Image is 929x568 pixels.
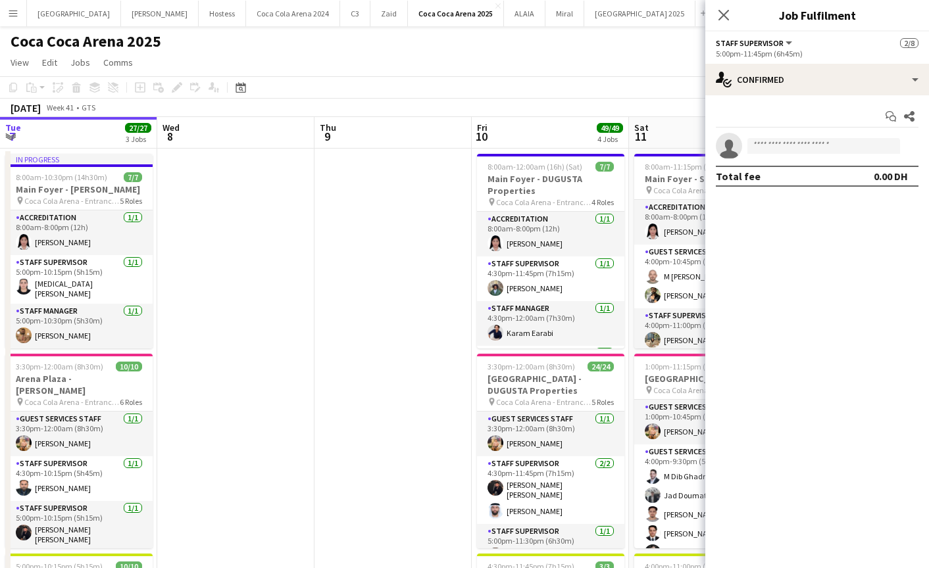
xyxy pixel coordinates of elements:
app-job-card: 8:00am-12:00am (16h) (Sat)7/7Main Foyer - DUGUSTA Properties Coca Cola Arena - Entrance F4 RolesA... [477,154,624,348]
div: 0.00 DH [874,170,908,183]
app-card-role: Staff Manager1/14:30pm-12:00am (7h30m)Karam Earabi [477,301,624,346]
span: Staff Supervisor [716,38,784,48]
h3: [GEOGRAPHIC_DATA] - DUGUSTA Properties [477,373,624,396]
span: 24/24 [588,362,614,371]
span: View [11,57,29,68]
button: Coca Coca Arena 2025 [408,1,504,26]
div: [DATE] [11,101,41,114]
span: 6 Roles [120,397,142,407]
span: 8 [161,129,180,144]
div: Confirmed [705,64,929,95]
app-job-card: In progress8:00am-10:30pm (14h30m)7/7Main Foyer - [PERSON_NAME] Coca Cola Arena - Entrance F5 Rol... [5,154,153,348]
button: Miral [545,1,584,26]
app-card-role: Accreditation1/18:00am-8:00pm (12h)[PERSON_NAME] [5,210,153,255]
span: Coca Cola Arena - Entrance F [653,385,749,395]
span: Week 41 [43,103,76,112]
span: 2/8 [900,38,918,48]
app-card-role: Staff Supervisor2/24:30pm-11:45pm (7h15m)[PERSON_NAME] [PERSON_NAME][PERSON_NAME] [477,456,624,524]
span: Coca Cola Arena - Entrance F [24,196,120,206]
button: ALAIA [504,1,545,26]
h3: Main Foyer - DUGUSTA Properties [477,173,624,197]
span: Coca Cola Arena - Entrance F [24,397,120,407]
h3: [GEOGRAPHIC_DATA] - SB19 [634,373,782,385]
span: Jobs [70,57,90,68]
span: 1:00pm-11:15pm (10h15m) [645,362,736,371]
h3: Arena Plaza - [PERSON_NAME] [5,373,153,396]
button: Zaid [370,1,408,26]
button: [GEOGRAPHIC_DATA] 2025 [584,1,695,26]
span: 3:30pm-12:00am (8h30m) (Sat) [488,362,588,371]
app-job-card: 1:00pm-11:15pm (10h15m)19/19[GEOGRAPHIC_DATA] - SB19 Coca Cola Arena - Entrance F6 RolesGuest Ser... [634,354,782,548]
div: Total fee [716,170,761,183]
span: Wed [163,122,180,133]
span: Fri [477,122,488,133]
span: 5 Roles [120,196,142,206]
div: GTS [82,103,95,112]
span: 8:00am-12:00am (16h) (Sat) [488,162,582,172]
a: Edit [37,54,63,71]
app-card-role: Guest Services Staff2/24:00pm-10:45pm (6h45m)M [PERSON_NAME][PERSON_NAME] [634,245,782,308]
span: Coca Cola Arena - Entrance F [653,185,749,195]
span: 3:30pm-12:00am (8h30m) (Wed) [16,362,116,371]
div: In progress [5,154,153,164]
div: 4 Jobs [597,134,622,144]
span: 7/7 [124,172,142,182]
span: 11 [632,129,649,144]
a: View [5,54,34,71]
app-card-role: Staff Supervisor1/15:00pm-10:15pm (5h15m)[MEDICAL_DATA][PERSON_NAME] [5,255,153,304]
app-card-role: Guest Services Staff1/13:30pm-12:00am (8h30m)[PERSON_NAME] [5,412,153,456]
span: 8:00am-10:30pm (14h30m) [16,172,107,182]
app-card-role: Guest Services Staff5/54:00pm-9:30pm (5h30m)M Dib GhadryJad Doumat[PERSON_NAME][PERSON_NAME][PERS... [634,444,782,565]
span: 27/27 [125,123,151,133]
button: Hostess [199,1,246,26]
span: Comms [103,57,133,68]
button: [GEOGRAPHIC_DATA] [27,1,121,26]
span: Coca Cola Arena - Entrance F [496,197,591,207]
app-job-card: 8:00am-11:15pm (15h15m)9/9Main Foyer - SB19 Coca Cola Arena - Entrance F7 RolesAccreditation1/18:... [634,154,782,348]
span: Sat [634,122,649,133]
button: [PERSON_NAME] [121,1,199,26]
h3: Main Foyer - SB19 [634,173,782,185]
button: Staff Supervisor [716,38,794,48]
app-card-role: Staff Supervisor1/15:00pm-10:15pm (5h15m)[PERSON_NAME] [PERSON_NAME] [5,501,153,550]
app-card-role: Guest Services Staff1/11:00pm-10:45pm (9h45m)[PERSON_NAME] [634,400,782,444]
app-card-role: Guest Services Staff4/4 [477,346,624,456]
div: 3 Jobs [126,134,151,144]
app-card-role: Guest Services Staff1/13:30pm-12:00am (8h30m)[PERSON_NAME] [477,412,624,456]
span: 10/10 [116,362,142,371]
span: Thu [320,122,336,133]
a: Jobs [65,54,95,71]
span: 7/7 [595,162,614,172]
app-card-role: Staff Supervisor1/14:00pm-11:00pm (7h)[PERSON_NAME] [634,308,782,353]
span: 7 [3,129,21,144]
button: C3 [340,1,370,26]
h1: Coca Coca Arena 2025 [11,32,161,51]
span: 4 Roles [591,197,614,207]
button: Coca Cola Arena 2024 [246,1,340,26]
span: 9 [318,129,336,144]
span: 49/49 [597,123,623,133]
app-card-role: Accreditation1/18:00am-8:00pm (12h)[PERSON_NAME] [477,212,624,256]
span: 10 [475,129,488,144]
span: 8:00am-11:15pm (15h15m) [645,162,736,172]
div: 5:00pm-11:45pm (6h45m) [716,49,918,59]
h3: Main Foyer - [PERSON_NAME] [5,183,153,195]
span: Tue [5,122,21,133]
a: Comms [98,54,138,71]
app-job-card: 3:30pm-12:00am (8h30m) (Sat)24/24[GEOGRAPHIC_DATA] - DUGUSTA Properties Coca Cola Arena - Entranc... [477,354,624,548]
app-card-role: Staff Supervisor1/14:30pm-10:15pm (5h45m)[PERSON_NAME] [5,456,153,501]
app-job-card: 3:30pm-12:00am (8h30m) (Wed)10/10Arena Plaza - [PERSON_NAME] Coca Cola Arena - Entrance F6 RolesG... [5,354,153,548]
app-card-role: Staff Manager1/15:00pm-10:30pm (5h30m)[PERSON_NAME] [5,304,153,348]
h3: Job Fulfilment [705,7,929,24]
span: Edit [42,57,57,68]
span: 5 Roles [591,397,614,407]
app-card-role: Staff Supervisor1/14:30pm-11:45pm (7h15m)[PERSON_NAME] [477,256,624,301]
app-card-role: Accreditation1/18:00am-8:00pm (12h)[PERSON_NAME] [634,200,782,245]
span: Coca Cola Arena - Entrance F [496,397,591,407]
